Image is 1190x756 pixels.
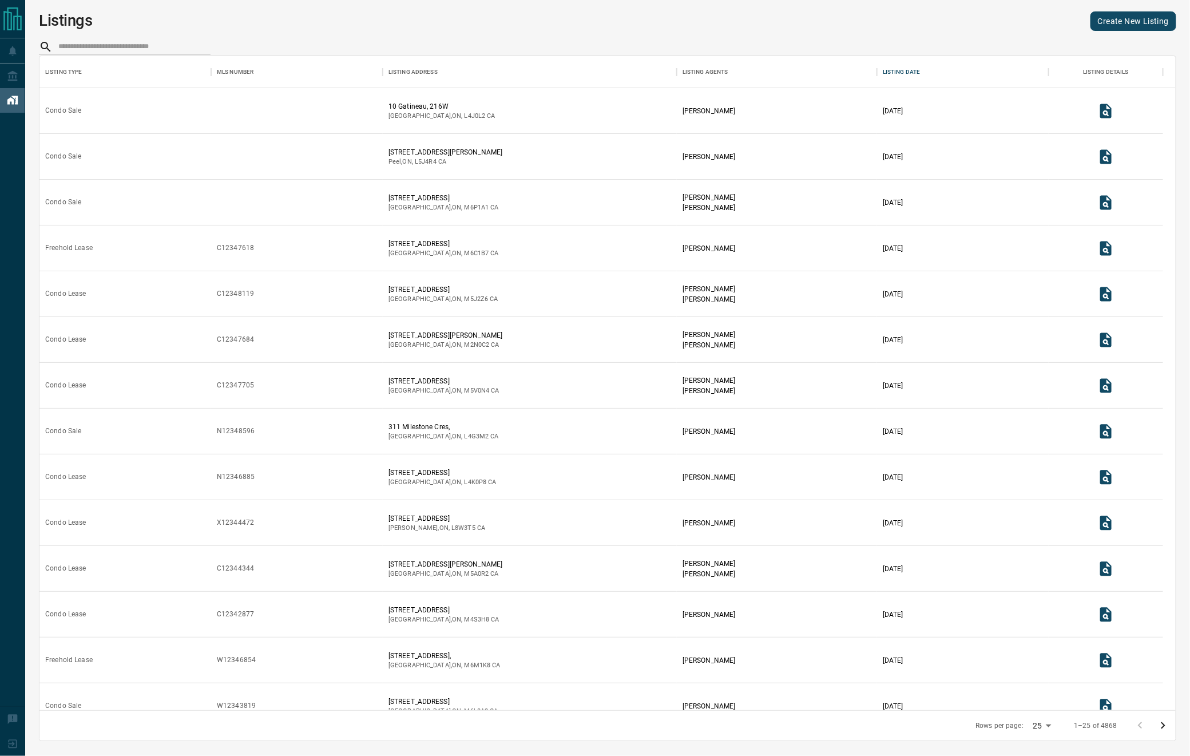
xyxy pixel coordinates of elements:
[39,11,93,30] h1: Listings
[388,605,499,615] p: [STREET_ADDRESS]
[383,56,677,88] div: Listing Address
[217,655,256,665] div: W12346854
[465,387,490,394] span: m5v0n4
[883,243,903,254] p: [DATE]
[388,386,499,395] p: [GEOGRAPHIC_DATA] , ON , CA
[211,56,383,88] div: MLS Number
[683,330,735,340] p: [PERSON_NAME]
[465,662,491,669] span: m6m1k8
[465,204,489,211] span: m6p1a1
[388,330,502,341] p: [STREET_ADDRESS][PERSON_NAME]
[45,472,86,482] div: Condo Lease
[465,295,489,303] span: m5j2z6
[883,335,903,345] p: [DATE]
[465,112,486,120] span: l4j0l2
[883,426,903,437] p: [DATE]
[45,426,81,436] div: Condo Sale
[1028,718,1056,734] div: 25
[883,197,903,208] p: [DATE]
[388,422,499,432] p: 311 Milestone Cres,
[465,616,490,623] span: m4s3h8
[683,243,735,254] p: [PERSON_NAME]
[388,193,499,203] p: [STREET_ADDRESS]
[683,56,728,88] div: Listing Agents
[465,707,489,715] span: m6l0a2
[1094,328,1117,351] button: View Listing Details
[388,524,485,533] p: [PERSON_NAME] , ON , CA
[388,432,499,441] p: [GEOGRAPHIC_DATA] , ON , CA
[883,472,903,482] p: [DATE]
[388,661,501,670] p: [GEOGRAPHIC_DATA] , ON , CA
[388,249,499,258] p: [GEOGRAPHIC_DATA] , ON , CA
[388,157,502,167] p: Peel , ON , CA
[217,564,254,573] div: C12344344
[1094,145,1117,168] button: View Listing Details
[45,152,81,161] div: Condo Sale
[683,559,735,569] p: [PERSON_NAME]
[217,426,255,436] div: N12348596
[217,335,254,345] div: C12347684
[883,106,903,116] p: [DATE]
[45,609,86,619] div: Condo Lease
[683,106,735,116] p: [PERSON_NAME]
[683,340,735,350] p: [PERSON_NAME]
[388,615,499,624] p: [GEOGRAPHIC_DATA] , ON , CA
[1094,100,1117,122] button: View Listing Details
[45,564,86,573] div: Condo Lease
[388,478,497,487] p: [GEOGRAPHIC_DATA] , ON , CA
[683,294,735,304] p: [PERSON_NAME]
[683,152,735,162] p: [PERSON_NAME]
[683,518,735,528] p: [PERSON_NAME]
[39,56,211,88] div: Listing Type
[45,518,86,528] div: Condo Lease
[45,289,86,299] div: Condo Lease
[677,56,877,88] div: Listing Agents
[683,701,735,711] p: [PERSON_NAME]
[45,106,81,116] div: Condo Sale
[1094,649,1117,672] button: View Listing Details
[45,701,81,711] div: Condo Sale
[1090,11,1176,31] a: Create New Listing
[45,197,81,207] div: Condo Sale
[45,655,93,665] div: Freehold Lease
[465,250,489,257] span: m6c1b7
[217,381,254,390] div: C12347705
[975,721,1024,731] p: Rows per page:
[217,243,254,253] div: C12347618
[45,335,86,345] div: Condo Lease
[45,381,86,390] div: Condo Lease
[415,158,437,165] span: l5j4r4
[217,609,254,619] div: C12342877
[388,239,499,249] p: [STREET_ADDRESS]
[45,56,82,88] div: Listing Type
[1094,283,1117,306] button: View Listing Details
[217,56,253,88] div: MLS Number
[683,609,735,620] p: [PERSON_NAME]
[683,426,735,437] p: [PERSON_NAME]
[388,341,502,350] p: [GEOGRAPHIC_DATA] , ON , CA
[883,655,903,666] p: [DATE]
[883,381,903,391] p: [DATE]
[1094,557,1117,580] button: View Listing Details
[1094,191,1117,214] button: View Listing Details
[683,472,735,482] p: [PERSON_NAME]
[683,284,735,294] p: [PERSON_NAME]
[217,289,254,299] div: C12348119
[465,570,489,577] span: m5a0r2
[683,375,735,386] p: [PERSON_NAME]
[883,56,921,88] div: Listing Date
[388,295,498,304] p: [GEOGRAPHIC_DATA] , ON , CA
[388,707,498,716] p: [GEOGRAPHIC_DATA] , ON , CA
[465,341,490,349] span: m2n0c2
[883,518,903,528] p: [DATE]
[388,284,498,295] p: [STREET_ADDRESS]
[883,701,903,711] p: [DATE]
[45,243,93,253] div: Freehold Lease
[1094,695,1117,718] button: View Listing Details
[1049,56,1163,88] div: Listing Details
[683,203,735,213] p: [PERSON_NAME]
[217,518,254,528] div: X12344472
[217,472,255,482] div: N12346885
[388,559,502,569] p: [STREET_ADDRESS][PERSON_NAME]
[1083,56,1129,88] div: Listing Details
